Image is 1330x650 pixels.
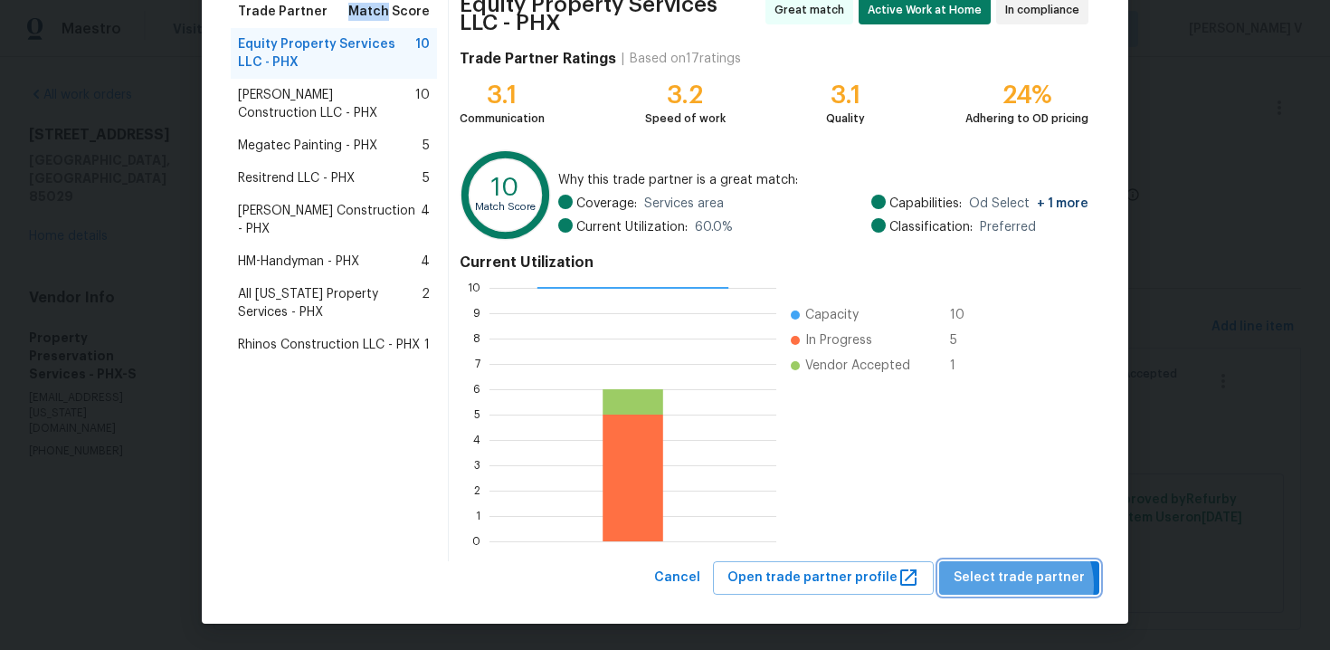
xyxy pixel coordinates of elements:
button: Open trade partner profile [713,561,934,595]
span: Megatec Painting - PHX [238,137,377,155]
span: 60.0 % [695,218,733,236]
span: + 1 more [1037,197,1088,210]
span: All [US_STATE] Property Services - PHX [238,285,422,321]
span: [PERSON_NAME] Construction LLC - PHX [238,86,415,122]
h4: Trade Partner Ratings [460,50,616,68]
text: 6 [473,384,480,395]
span: Trade Partner [238,3,328,21]
text: 0 [472,536,480,547]
span: Capacity [805,306,859,324]
text: 2 [474,485,480,496]
span: 1 [424,336,430,354]
text: 1 [476,511,480,521]
text: 7 [475,358,480,369]
span: 5 [423,169,430,187]
span: 4 [421,202,430,238]
span: 10 [415,35,430,72]
div: Communication [460,110,545,128]
span: Equity Property Services LLC - PHX [238,35,415,72]
span: Services area [644,195,724,213]
span: Why this trade partner is a great match: [558,171,1088,189]
span: Coverage: [576,195,637,213]
span: Open trade partner profile [727,567,919,589]
div: 24% [965,86,1088,104]
span: Current Utilization: [576,218,688,236]
span: In Progress [805,331,872,349]
span: Great match [774,1,851,19]
button: Cancel [647,561,708,595]
span: 2 [422,285,430,321]
text: 4 [473,435,480,445]
text: 3 [474,460,480,471]
span: Preferred [980,218,1036,236]
span: 10 [950,306,979,324]
span: In compliance [1005,1,1087,19]
span: 5 [950,331,979,349]
div: Quality [826,110,865,128]
text: 10 [491,175,519,200]
div: Speed of work [645,110,726,128]
span: Cancel [654,567,700,589]
div: 3.1 [826,86,865,104]
span: 1 [950,357,979,375]
span: Capabilities: [889,195,962,213]
div: Adhering to OD pricing [965,110,1088,128]
span: Od Select [969,195,1088,213]
span: 10 [415,86,430,122]
span: Vendor Accepted [805,357,910,375]
h4: Current Utilization [460,253,1088,272]
span: Resitrend LLC - PHX [238,169,355,187]
span: 4 [421,253,430,271]
span: [PERSON_NAME] Construction - PHX [238,202,421,238]
text: 9 [473,308,480,319]
button: Select trade partner [939,561,1099,595]
div: 3.1 [460,86,545,104]
text: 8 [473,333,480,344]
text: 5 [474,409,480,420]
div: | [616,50,630,68]
span: Active Work at Home [868,1,989,19]
div: Based on 17 ratings [630,50,741,68]
span: Select trade partner [954,567,1085,589]
div: 3.2 [645,86,726,104]
span: HM-Handyman - PHX [238,253,359,271]
text: 10 [468,282,480,293]
text: Match Score [475,202,536,212]
span: Match Score [348,3,430,21]
span: 5 [423,137,430,155]
span: Rhinos Construction LLC - PHX [238,336,420,354]
span: Classification: [889,218,973,236]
